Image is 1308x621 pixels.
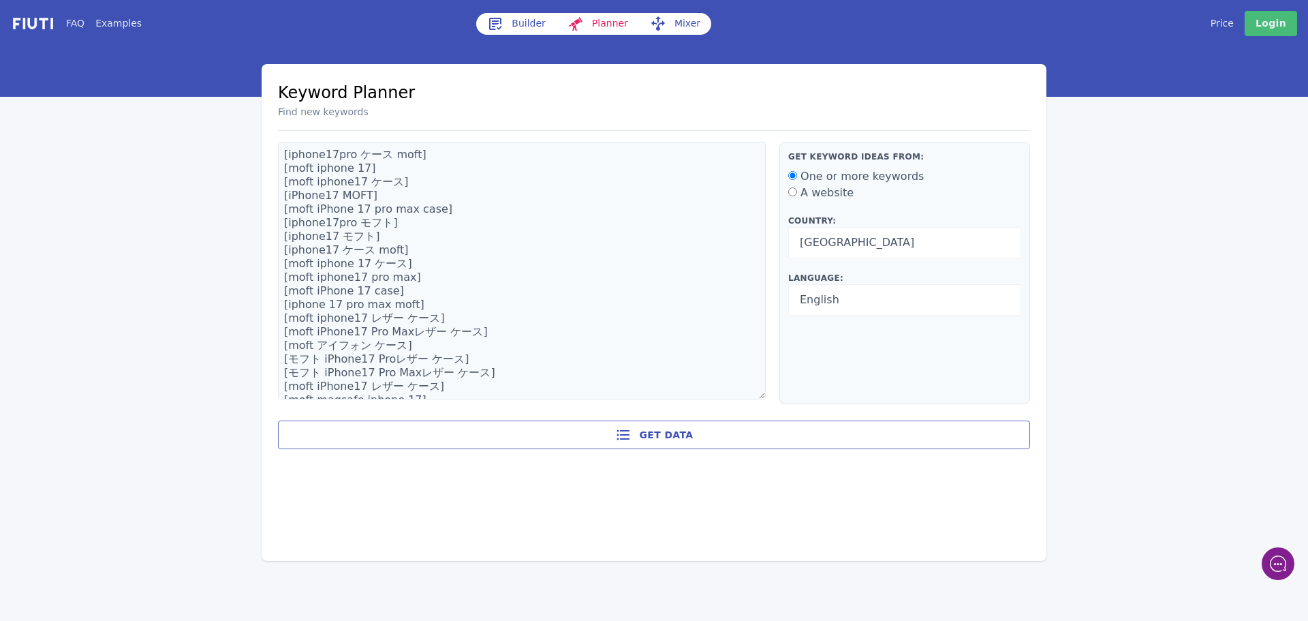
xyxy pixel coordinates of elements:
[278,421,1030,449] button: Get data
[800,186,854,199] label: A website
[1245,11,1297,36] a: Login
[278,80,415,105] h1: Keyword Planner
[65,34,208,54] h1: Welcome to Fiuti!
[1262,547,1294,580] iframe: gist-messenger-bubble-iframe
[788,151,1021,163] p: Get keyword ideas from:
[11,16,55,31] img: f731f27.png
[95,16,142,31] a: Examples
[114,476,172,485] span: We run on Gist
[278,105,415,119] h2: Find new keywords
[788,272,1021,284] label: Language:
[639,13,711,35] a: Mixer
[476,13,557,35] a: Builder
[88,97,163,108] span: New conversation
[800,170,924,183] label: One or more keywords
[66,16,84,31] a: FAQ
[1211,16,1234,31] a: Price
[11,88,262,117] button: New conversation
[65,61,208,77] h2: Can I help you with anything?
[788,215,1021,227] label: Country:
[557,13,639,35] a: Planner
